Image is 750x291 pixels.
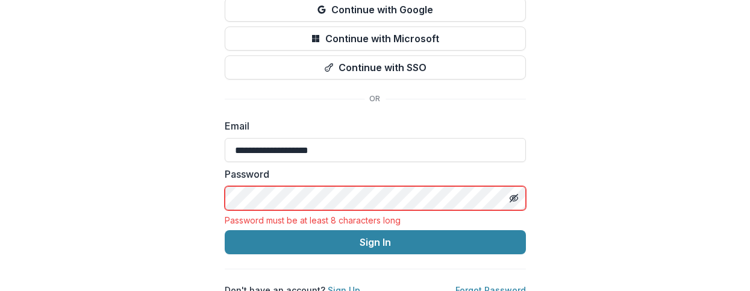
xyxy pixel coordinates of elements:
button: Toggle password visibility [504,189,523,208]
label: Password [225,167,519,181]
label: Email [225,119,519,133]
button: Sign In [225,230,526,254]
button: Continue with Microsoft [225,27,526,51]
div: Password must be at least 8 characters long [225,215,526,225]
button: Continue with SSO [225,55,526,80]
